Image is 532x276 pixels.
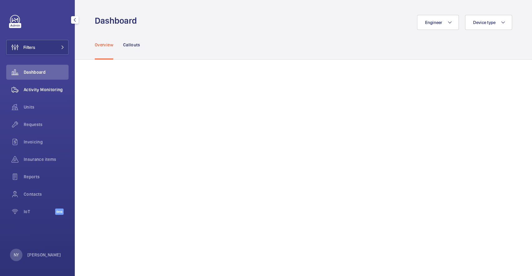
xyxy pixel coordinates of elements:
[24,121,69,128] span: Requests
[123,42,140,48] p: Callouts
[24,139,69,145] span: Invoicing
[473,20,496,25] span: Device type
[24,69,69,75] span: Dashboard
[95,15,141,26] h1: Dashboard
[23,44,35,50] span: Filters
[24,208,55,215] span: IoT
[425,20,442,25] span: Engineer
[24,191,69,197] span: Contacts
[6,40,69,55] button: Filters
[14,252,19,258] p: NY
[55,208,64,215] span: Beta
[24,174,69,180] span: Reports
[27,252,61,258] p: [PERSON_NAME]
[24,156,69,162] span: Insurance items
[95,42,113,48] p: Overview
[417,15,459,30] button: Engineer
[24,87,69,93] span: Activity Monitoring
[24,104,69,110] span: Units
[465,15,512,30] button: Device type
